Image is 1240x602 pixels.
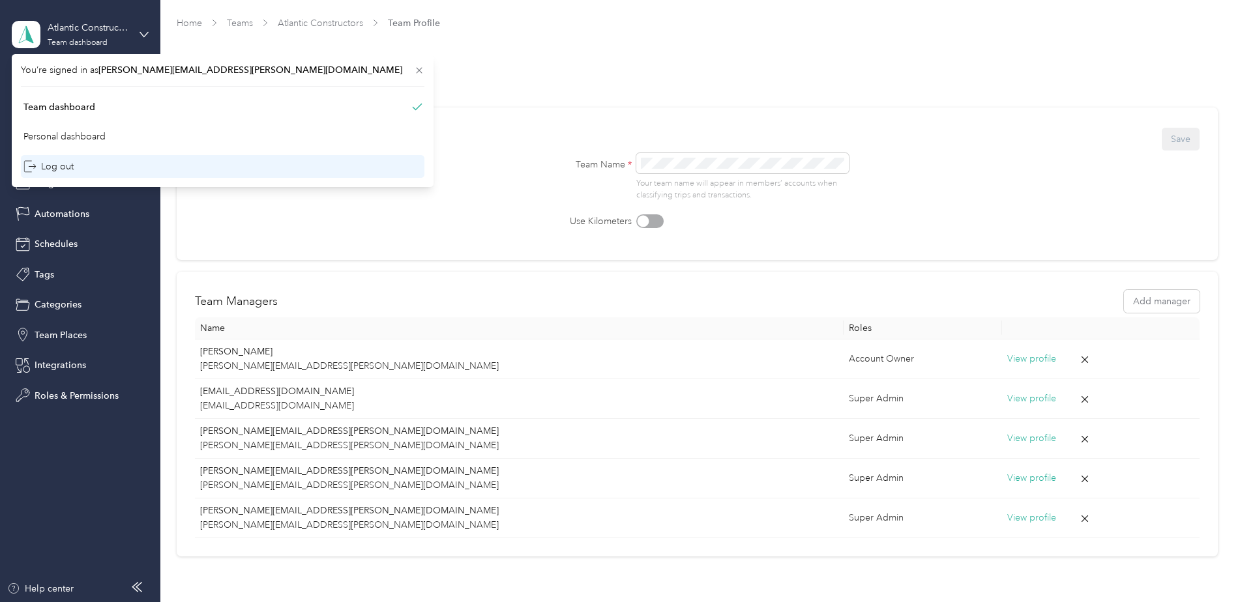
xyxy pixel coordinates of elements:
button: View profile [1007,352,1056,366]
p: [EMAIL_ADDRESS][DOMAIN_NAME] [200,384,838,399]
p: [PERSON_NAME][EMAIL_ADDRESS][PERSON_NAME][DOMAIN_NAME] [200,504,838,518]
p: [PERSON_NAME] [200,345,838,359]
button: Add manager [1124,290,1200,313]
button: Help center [7,582,74,595]
div: Personal dashboard [23,130,106,143]
button: View profile [1007,471,1056,485]
h2: Team Managers [195,293,278,310]
span: Schedules [35,237,78,251]
label: Team Name [514,158,632,171]
div: Team dashboard [23,100,95,114]
label: Use Kilometers [514,214,632,228]
p: [PERSON_NAME][EMAIL_ADDRESS][PERSON_NAME][DOMAIN_NAME] [200,464,838,478]
span: Categories [35,298,81,311]
button: View profile [1007,392,1056,406]
div: Log out [23,160,74,173]
span: Team Places [35,328,87,342]
div: Super Admin [849,392,997,406]
p: [PERSON_NAME][EMAIL_ADDRESS][PERSON_NAME][DOMAIN_NAME] [200,438,838,453]
div: Super Admin [849,431,997,446]
p: [PERSON_NAME][EMAIL_ADDRESS][PERSON_NAME][DOMAIN_NAME] [200,424,838,438]
span: [PERSON_NAME][EMAIL_ADDRESS][PERSON_NAME][DOMAIN_NAME] [98,64,402,76]
button: View profile [1007,431,1056,446]
span: Tags [35,268,54,281]
p: [EMAIL_ADDRESS][DOMAIN_NAME] [200,399,838,413]
p: [PERSON_NAME][EMAIL_ADDRESS][PERSON_NAME][DOMAIN_NAME] [200,518,838,532]
div: Super Admin [849,471,997,485]
div: Super Admin [849,511,997,525]
span: Integrations [35,358,86,372]
iframe: Everlance-gr Chat Button Frame [1167,529,1240,602]
p: [PERSON_NAME][EMAIL_ADDRESS][PERSON_NAME][DOMAIN_NAME] [200,359,838,373]
span: Team Profile [388,16,440,30]
div: Account Owner [849,352,997,366]
a: Teams [227,18,253,29]
span: Automations [35,207,89,221]
p: [PERSON_NAME][EMAIL_ADDRESS][PERSON_NAME][DOMAIN_NAME] [200,478,838,493]
th: Roles [844,317,1002,339]
th: Name [195,317,844,339]
p: Your team name will appear in members’ accounts when classifying trips and transactions. [636,178,849,201]
button: View profile [1007,511,1056,525]
span: Roles & Permissions [35,389,119,403]
a: Home [177,18,202,29]
div: Atlantic Constructors [48,21,129,35]
span: You’re signed in as [21,63,424,77]
a: Atlantic Constructors [278,18,363,29]
div: Manage information associated with your Team account. [177,82,1218,96]
div: Team dashboard [48,39,108,47]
